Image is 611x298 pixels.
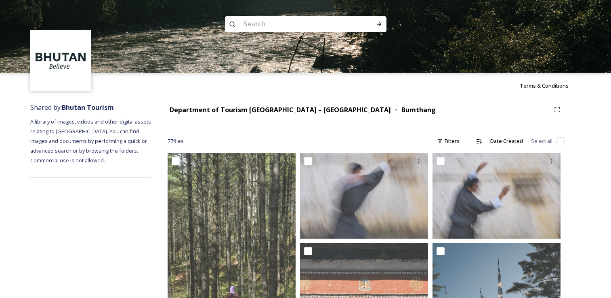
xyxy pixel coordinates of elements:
[30,103,114,112] span: Shared by:
[520,82,569,89] span: Terms & Conditions
[433,133,464,149] div: Filters
[31,31,90,90] img: BT_Logo_BB_Lockup_CMYK_High%2520Res.jpg
[486,133,527,149] div: Date Created
[30,118,152,164] span: A library of images, videos and other digital assets relating to [GEOGRAPHIC_DATA]. You can find ...
[531,137,552,145] span: Select all
[300,153,428,238] img: Marcus Westberg Bumthang 202322.jpg
[168,137,184,145] span: 77 file s
[433,153,561,238] img: Marcus Westberg Bumthang 202324.jpg
[520,81,581,90] a: Terms & Conditions
[62,103,114,112] strong: Bhutan Tourism
[170,105,391,114] strong: Department of Tourism [GEOGRAPHIC_DATA] – [GEOGRAPHIC_DATA]
[239,15,350,33] input: Search
[401,105,436,114] strong: Bumthang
